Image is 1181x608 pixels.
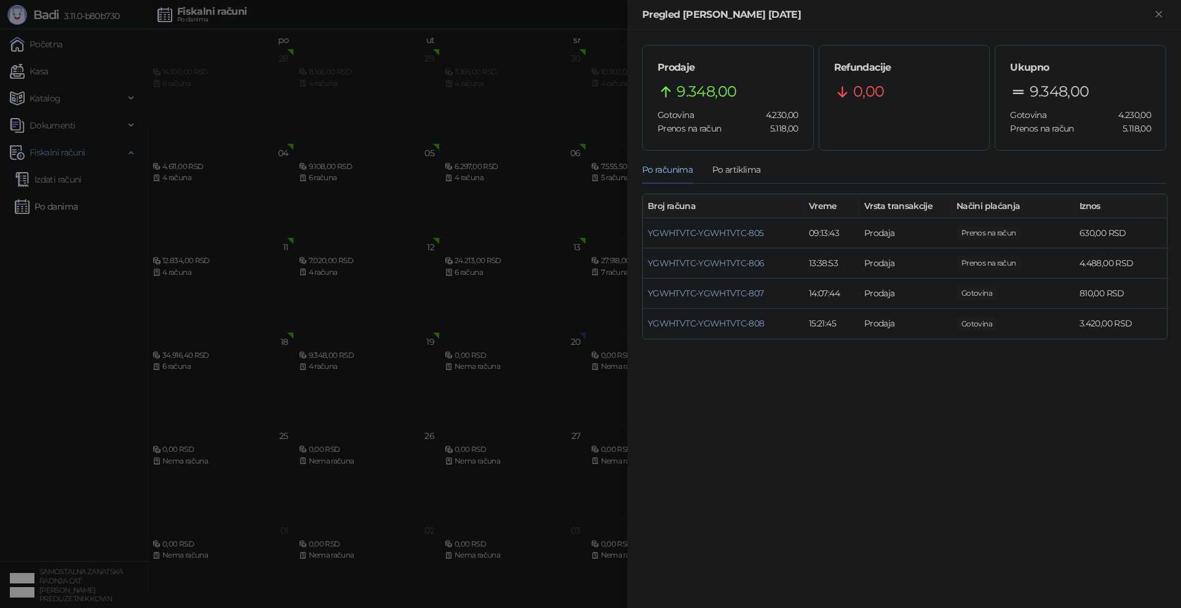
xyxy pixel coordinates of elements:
[1151,7,1166,22] button: Zatvori
[1010,60,1151,75] h5: Ukupno
[859,218,952,248] td: Prodaja
[1075,248,1167,278] td: 4.488,00 RSD
[859,194,952,218] th: Vrsta transakcije
[859,309,952,339] td: Prodaja
[648,227,764,239] a: YGWHTVTC-YGWHTVTC-805
[804,194,859,218] th: Vreme
[643,194,804,218] th: Broj računa
[956,286,997,300] span: 810,00
[712,163,760,176] div: Po artiklima
[1075,278,1167,309] td: 810,00 RSD
[658,60,798,75] h5: Prodaje
[834,60,975,75] h5: Refundacije
[956,256,1020,270] span: 4.488,00
[677,80,736,103] span: 9.348,00
[859,248,952,278] td: Prodaja
[956,226,1020,240] span: 630,00
[804,248,859,278] td: 13:38:53
[956,317,997,331] span: 3.420,00
[853,80,884,103] span: 0,00
[1030,80,1089,103] span: 9.348,00
[1075,194,1167,218] th: Iznos
[761,122,798,135] span: 5.118,00
[1075,309,1167,339] td: 3.420,00 RSD
[642,163,693,176] div: Po računima
[804,309,859,339] td: 15:21:45
[1110,108,1151,122] span: 4.230,00
[648,318,765,329] a: YGWHTVTC-YGWHTVTC-808
[658,123,721,134] span: Prenos na račun
[757,108,798,122] span: 4.230,00
[804,218,859,248] td: 09:13:43
[648,258,765,269] a: YGWHTVTC-YGWHTVTC-806
[648,288,764,299] a: YGWHTVTC-YGWHTVTC-807
[804,278,859,309] td: 14:07:44
[1114,122,1151,135] span: 5.118,00
[1010,109,1046,120] span: Gotovina
[658,109,694,120] span: Gotovina
[1010,123,1073,134] span: Prenos na račun
[1075,218,1167,248] td: 630,00 RSD
[952,194,1075,218] th: Načini plaćanja
[642,7,1151,22] div: Pregled [PERSON_NAME] [DATE]
[859,278,952,309] td: Prodaja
